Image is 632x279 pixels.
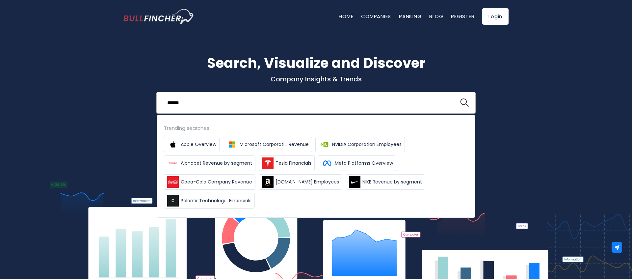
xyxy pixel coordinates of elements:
[276,160,311,167] span: Tesla Financials
[482,8,509,25] a: Login
[164,174,255,190] a: Coca-Cola Company Revenue
[318,155,396,171] a: Meta Platforms Overview
[181,179,252,185] span: Coca-Cola Company Revenue
[451,13,474,20] a: Register
[123,127,509,134] p: What's trending
[164,193,255,209] a: Palantir Technologi... Financials
[223,137,312,152] a: Microsoft Corporati... Revenue
[361,13,391,20] a: Companies
[362,179,422,185] span: NIKE Revenue by segment
[123,9,195,24] img: Bullfincher logo
[346,174,425,190] a: NIKE Revenue by segment
[123,75,509,83] p: Company Insights & Trends
[335,160,393,167] span: Meta Platforms Overview
[164,137,220,152] a: Apple Overview
[315,137,405,152] a: NVIDIA Corporation Employees
[259,155,315,171] a: Tesla Financials
[123,9,194,24] a: Go to homepage
[339,13,353,20] a: Home
[164,124,468,132] div: Trending searches
[240,141,309,148] span: Microsoft Corporati... Revenue
[460,98,469,107] img: search icon
[181,141,216,148] span: Apple Overview
[259,174,342,190] a: [DOMAIN_NAME] Employees
[276,179,339,185] span: [DOMAIN_NAME] Employees
[123,53,509,73] h1: Search, Visualize and Discover
[181,160,252,167] span: Alphabet Revenue by segment
[399,13,421,20] a: Ranking
[164,155,255,171] a: Alphabet Revenue by segment
[181,197,251,204] span: Palantir Technologi... Financials
[332,141,402,148] span: NVIDIA Corporation Employees
[429,13,443,20] a: Blog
